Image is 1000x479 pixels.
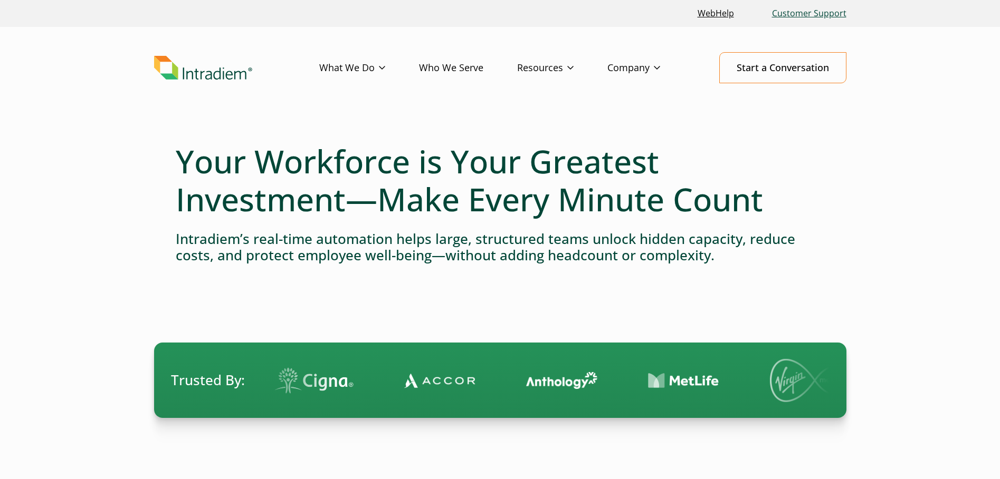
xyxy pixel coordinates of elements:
a: Who We Serve [419,53,517,83]
a: Company [607,53,694,83]
a: Customer Support [768,2,851,25]
img: Virgin Media logo. [764,359,837,402]
h1: Your Workforce is Your Greatest Investment—Make Every Minute Count [176,142,825,218]
span: Trusted By: [171,370,245,390]
a: Link opens in a new window [693,2,738,25]
img: Contact Center Automation MetLife Logo [642,373,713,389]
img: Intradiem [154,56,252,80]
h4: Intradiem’s real-time automation helps large, structured teams unlock hidden capacity, reduce cos... [176,231,825,263]
a: Resources [517,53,607,83]
img: Contact Center Automation Accor Logo [398,373,469,388]
a: What We Do [319,53,419,83]
a: Link to homepage of Intradiem [154,56,319,80]
a: Start a Conversation [719,52,846,83]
